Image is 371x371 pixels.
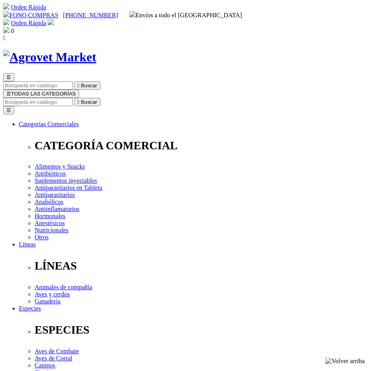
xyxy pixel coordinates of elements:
button: ☰ [3,106,14,114]
a: Ganadería [35,298,61,305]
i:  [78,83,79,88]
a: [PHONE_NUMBER] [63,12,118,18]
a: Hormonales [35,213,65,219]
p: LÍNEAS [35,259,368,272]
a: Anestésicos [35,220,65,226]
i:  [78,99,79,105]
span: Buscar [81,99,97,105]
span: ☰ [6,74,11,80]
a: Líneas [19,241,36,248]
img: shopping-bag.svg [3,27,9,33]
img: shopping-cart.svg [3,19,9,25]
button:  Buscar [74,81,100,90]
input: Buscar [3,98,73,106]
a: FONO COMPRAS [3,12,58,18]
a: Aves de Corral [35,355,72,362]
a: Antibióticos [35,170,66,177]
img: shopping-cart.svg [3,3,9,9]
input: Buscar [3,81,73,90]
button:  Buscar [74,98,100,106]
a: Especies [19,305,41,312]
img: delivery-truck.svg [129,11,136,17]
a: Suplementos inyectables [35,177,97,184]
a: Antiparasitarios [35,191,75,198]
p: ESPECIES [35,323,368,336]
i:  [3,35,6,41]
a: Orden Rápida [11,4,46,11]
p: CATEGORÍA COMERCIAL [35,139,368,152]
img: Volver arriba [325,358,365,365]
a: Orden Rápida [11,20,46,26]
img: user.svg [48,19,54,25]
button: ☰ [3,73,14,81]
span: Envíos a todo el [GEOGRAPHIC_DATA] [129,12,242,18]
img: Agrovet Market [3,50,96,64]
a: Anabólicos [35,198,63,205]
a: Otros [35,234,49,241]
span: ☰ [6,91,11,97]
a: Aves y cerdos [35,291,70,298]
a: Antiinflamatorios [35,206,79,212]
a: Categorías Comerciales [19,121,79,127]
span: 0 [11,28,14,34]
a: Animales de compañía [35,284,92,290]
img: phone.svg [3,11,9,17]
a: Caninos [35,362,55,369]
button: ☰TODAS LAS CATEGORÍAS [3,90,79,98]
a: Aves de Combate [35,348,79,354]
span: Buscar [81,83,97,88]
a: Acceda a su cuenta de cliente [48,20,54,26]
a: Alimentos y Snacks [35,163,85,170]
a: Nutricionales [35,227,68,233]
a: Antiparasitarios en Tableta [35,184,102,191]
